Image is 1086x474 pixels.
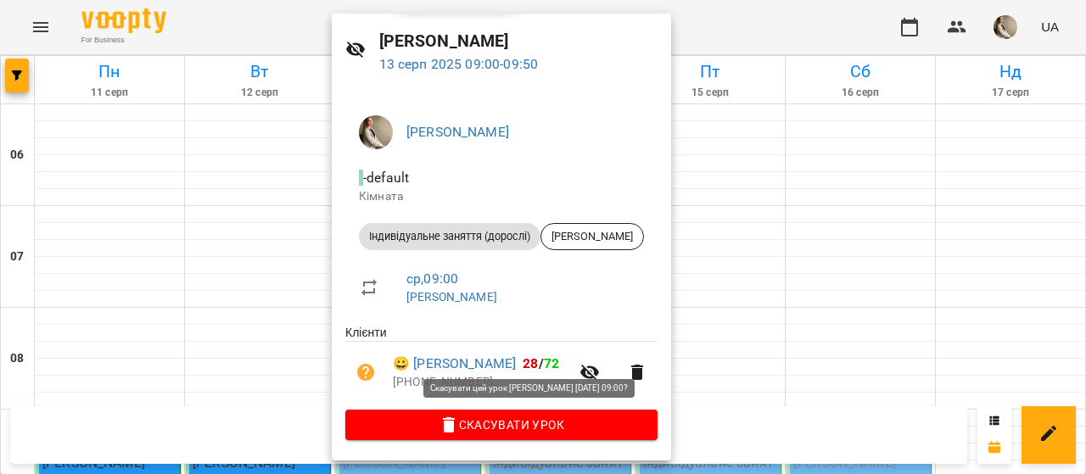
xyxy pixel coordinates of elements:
[345,352,386,393] button: Візит ще не сплачено. Додати оплату?
[406,270,458,287] a: ср , 09:00
[379,28,658,54] h6: [PERSON_NAME]
[523,355,538,371] span: 28
[523,355,559,371] b: /
[359,115,393,149] img: 3379ed1806cda47daa96bfcc4923c7ab.jpg
[359,170,412,186] span: - default
[359,229,540,244] span: Індивідуальне заняття (дорослі)
[406,124,509,140] a: [PERSON_NAME]
[406,290,497,304] a: [PERSON_NAME]
[544,355,559,371] span: 72
[393,374,569,391] p: [PHONE_NUMBER]
[345,410,658,440] button: Скасувати Урок
[540,223,644,250] div: [PERSON_NAME]
[541,229,643,244] span: [PERSON_NAME]
[359,188,644,205] p: Кімната
[345,324,658,409] ul: Клієнти
[379,56,539,72] a: 13 серп 2025 09:00-09:50
[393,354,516,374] a: 😀 [PERSON_NAME]
[359,415,644,435] span: Скасувати Урок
